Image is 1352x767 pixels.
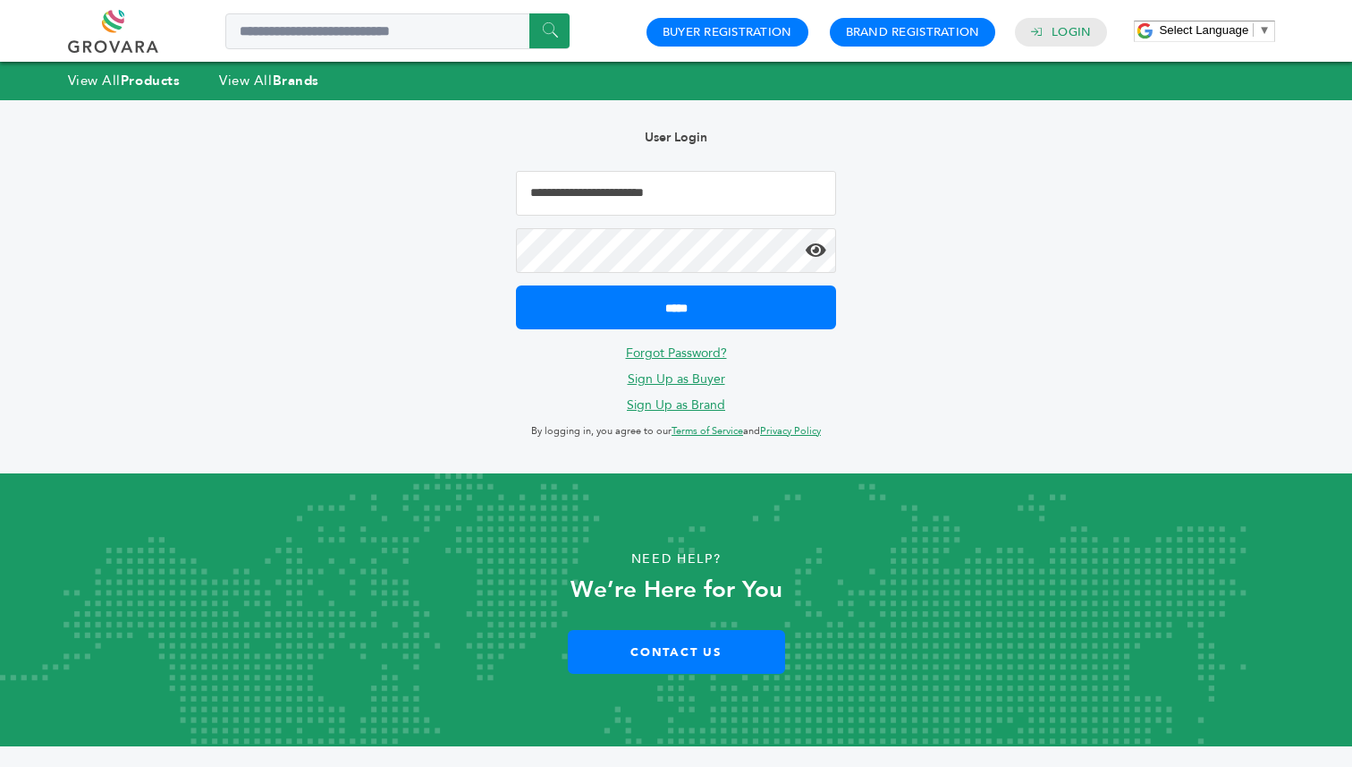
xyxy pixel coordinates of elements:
[516,421,836,442] p: By logging in, you agree to our and
[219,72,319,89] a: View AllBrands
[570,574,782,606] strong: We’re Here for You
[516,228,836,273] input: Password
[121,72,180,89] strong: Products
[628,371,725,388] a: Sign Up as Buyer
[663,24,792,40] a: Buyer Registration
[1159,23,1248,37] span: Select Language
[1253,23,1254,37] span: ​
[568,630,785,674] a: Contact Us
[846,24,980,40] a: Brand Registration
[273,72,319,89] strong: Brands
[68,72,181,89] a: View AllProducts
[760,424,821,438] a: Privacy Policy
[645,129,707,146] b: User Login
[1159,23,1270,37] a: Select Language​
[68,546,1285,573] p: Need Help?
[225,13,570,49] input: Search a product or brand...
[1052,24,1091,40] a: Login
[672,424,743,438] a: Terms of Service
[1258,23,1270,37] span: ▼
[626,345,727,362] a: Forgot Password?
[627,396,725,413] a: Sign Up as Brand
[516,171,836,216] input: Email Address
